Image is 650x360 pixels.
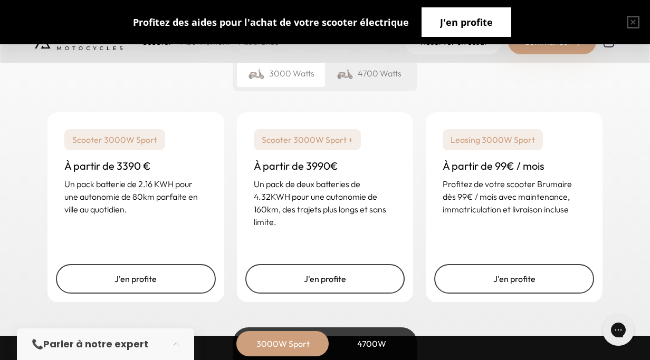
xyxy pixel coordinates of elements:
[254,178,397,228] p: Un pack de deux batteries de 4.32KWH pour une autonomie de 160km, des trajets plus longs et sans ...
[434,264,594,294] a: J'en profite
[64,129,165,150] p: Scooter 3000W Sport
[56,264,216,294] a: J'en profite
[443,129,543,150] p: Leasing 3000W Sport
[443,178,586,216] p: Profitez de votre scooter Brumaire dès 99€ / mois avec maintenance, immatriculation et livraison ...
[254,159,397,173] h3: À partir de 3990€
[64,178,207,216] p: Un pack batterie de 2.16 KWH pour une autonomie de 80km parfaite en ville au quotidien.
[241,331,325,356] div: 3000W Sport
[254,129,361,150] p: Scooter 3000W Sport +
[329,331,414,356] div: 4700W
[597,310,639,349] iframe: Gorgias live chat messenger
[325,60,413,87] div: 4700 Watts
[245,264,405,294] a: J'en profite
[443,159,586,173] h3: À partir de 99€ / mois
[64,159,207,173] h3: À partir de 3390 €
[237,60,325,87] div: 3000 Watts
